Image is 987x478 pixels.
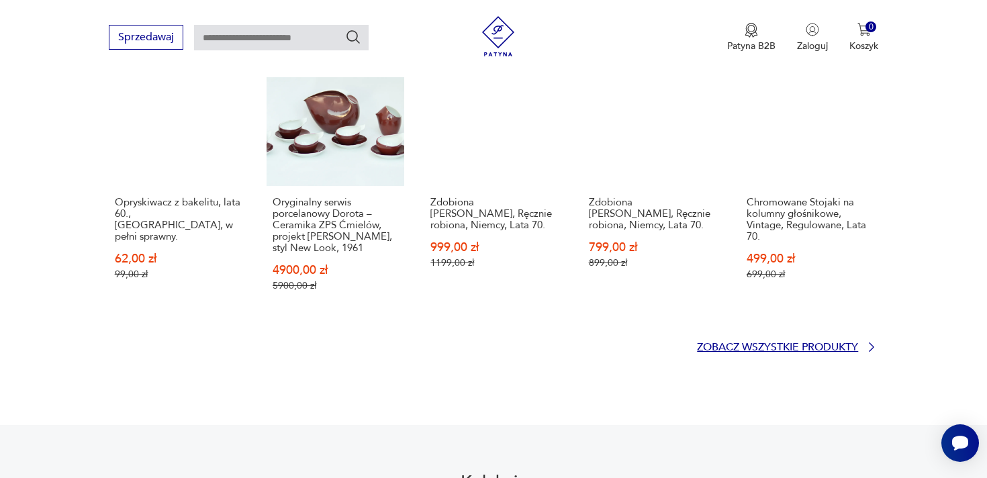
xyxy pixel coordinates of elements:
a: SaleZdobiona Miedziana Latarnia, Ręcznie robiona, Niemcy, Lata 70.Zdobiona [PERSON_NAME], Ręcznie... [424,48,562,318]
p: Koszyk [849,40,878,52]
p: Zaloguj [797,40,828,52]
img: Ikonka użytkownika [806,23,819,36]
p: Oryginalny serwis porcelanowy Dorota – Ceramika ZPS Ćmielów, projekt [PERSON_NAME], styl New Look... [273,197,398,254]
p: Zobacz wszystkie produkty [697,343,858,352]
p: 1199,00 zł [430,257,556,269]
p: Zdobiona [PERSON_NAME], Ręcznie robiona, Niemcy, Lata 70. [430,197,556,231]
button: Sprzedawaj [109,25,183,50]
p: Zdobiona [PERSON_NAME], Ręcznie robiona, Niemcy, Lata 70. [589,197,714,231]
p: Patyna B2B [727,40,775,52]
a: SaleOpryskiwacz z bakelitu, lata 60., Niemcy, w pełni sprawny.Opryskiwacz z bakelitu, lata 60., [... [109,48,246,318]
p: 99,00 zł [115,269,240,280]
p: Chromowane Stojaki na kolumny głośnikowe, Vintage, Regulowane, Lata 70. [747,197,872,242]
a: Ikona medaluPatyna B2B [727,23,775,52]
p: 499,00 zł [747,253,872,265]
button: Patyna B2B [727,23,775,52]
iframe: Smartsupp widget button [941,424,979,462]
p: 62,00 zł [115,253,240,265]
div: 0 [865,21,877,33]
p: 899,00 zł [589,257,714,269]
img: Patyna - sklep z meblami i dekoracjami vintage [478,16,518,56]
a: Zobacz wszystkie produkty [697,340,878,354]
img: Ikona medalu [745,23,758,38]
p: Opryskiwacz z bakelitu, lata 60., [GEOGRAPHIC_DATA], w pełni sprawny. [115,197,240,242]
p: 999,00 zł [430,242,556,253]
p: 4900,00 zł [273,265,398,276]
a: Sprzedawaj [109,34,183,43]
a: SaleZdobiona Miedziana Latarnia, Ręcznie robiona, Niemcy, Lata 70.Zdobiona [PERSON_NAME], Ręcznie... [583,48,720,318]
p: 5900,00 zł [273,280,398,291]
p: 799,00 zł [589,242,714,253]
button: Szukaj [345,29,361,45]
p: 699,00 zł [747,269,872,280]
button: 0Koszyk [849,23,878,52]
a: SaleKlasykOryginalny serwis porcelanowy Dorota – Ceramika ZPS Ćmielów, projekt Lubomir Tomaszewsk... [267,48,404,318]
a: SaleChromowane Stojaki na kolumny głośnikowe, Vintage, Regulowane, Lata 70.Chromowane Stojaki na ... [741,48,878,318]
img: Ikona koszyka [857,23,871,36]
button: Zaloguj [797,23,828,52]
